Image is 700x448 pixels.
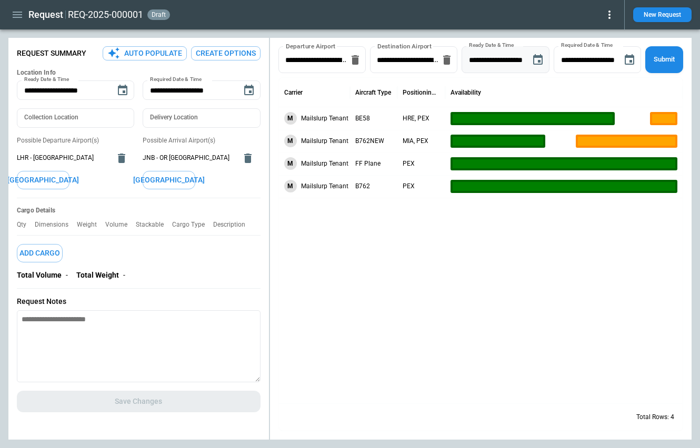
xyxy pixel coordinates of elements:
p: PEX [403,159,439,168]
label: Ready Date & Time [469,42,514,49]
div: M [284,112,297,125]
label: Ready Date & Time [24,76,69,84]
p: Request Notes [17,297,261,306]
p: B762 [355,182,392,191]
label: Departure Airport [286,42,335,50]
span: JNB - OR [GEOGRAPHIC_DATA] [143,154,235,162]
p: Request Summary [17,49,86,58]
label: Required Date & Time [561,42,613,49]
button: Choose date, selected date is Nov 24, 2025 [619,49,640,70]
button: Submit [645,46,683,73]
button: [GEOGRAPHIC_DATA] [143,171,195,189]
p: Weight [77,221,105,229]
p: Volume [105,221,136,229]
h6: Location Info [17,69,261,77]
label: Destination Airport [377,42,432,50]
p: Possible Departure Airport(s) [17,136,134,145]
p: Mailslurp Tenant [301,114,348,123]
div: Total Rows: 4 [636,413,674,422]
button: delete [237,148,258,169]
button: Add Cargo [17,244,63,262]
div: M [284,157,297,170]
p: B762NEW [355,137,392,146]
p: Possible Arrival Airport(s) [143,136,260,145]
button: Auto Populate [103,46,187,60]
p: BE58 [355,114,392,123]
button: [GEOGRAPHIC_DATA] [17,171,69,189]
p: Stackable [136,221,172,229]
button: Choose date, selected date is Nov 24, 2025 [238,80,259,101]
label: Required Date & Time [150,76,202,84]
p: Cargo Type [172,221,213,229]
p: Mailslurp Tenant [301,182,348,191]
h1: Request [28,8,63,21]
p: - [66,271,68,280]
button: Choose date, selected date is Nov 10, 2025 [112,80,133,101]
button: delete [111,148,132,169]
div: Availability [451,89,481,96]
h2: REQ-2025-000001 [68,8,143,21]
span: draft [149,11,168,18]
div: M [284,135,297,147]
p: Qty [17,221,35,229]
div: Positioning From [403,89,439,96]
p: Description [213,221,254,229]
p: Mailslurp Tenant [301,159,348,168]
h6: Cargo Details [17,207,261,215]
p: FF Plane [355,159,392,168]
p: Dimensions [35,221,77,229]
p: - [123,271,125,280]
div: Carrier [284,89,303,96]
span: LHR - [GEOGRAPHIC_DATA] [17,154,109,162]
div: M [284,180,297,192]
button: New Request [633,7,692,22]
p: Mailslurp Tenant [301,137,348,146]
p: MIA, PEX [403,137,439,146]
p: PEX [403,182,439,191]
p: Total Volume [17,271,62,280]
button: Choose date, selected date is Nov 10, 2025 [527,49,548,70]
p: Total Weight [76,271,119,280]
button: Create Options [191,46,261,60]
div: Aircraft Type [355,89,391,96]
p: HRE, PEX [403,114,439,123]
